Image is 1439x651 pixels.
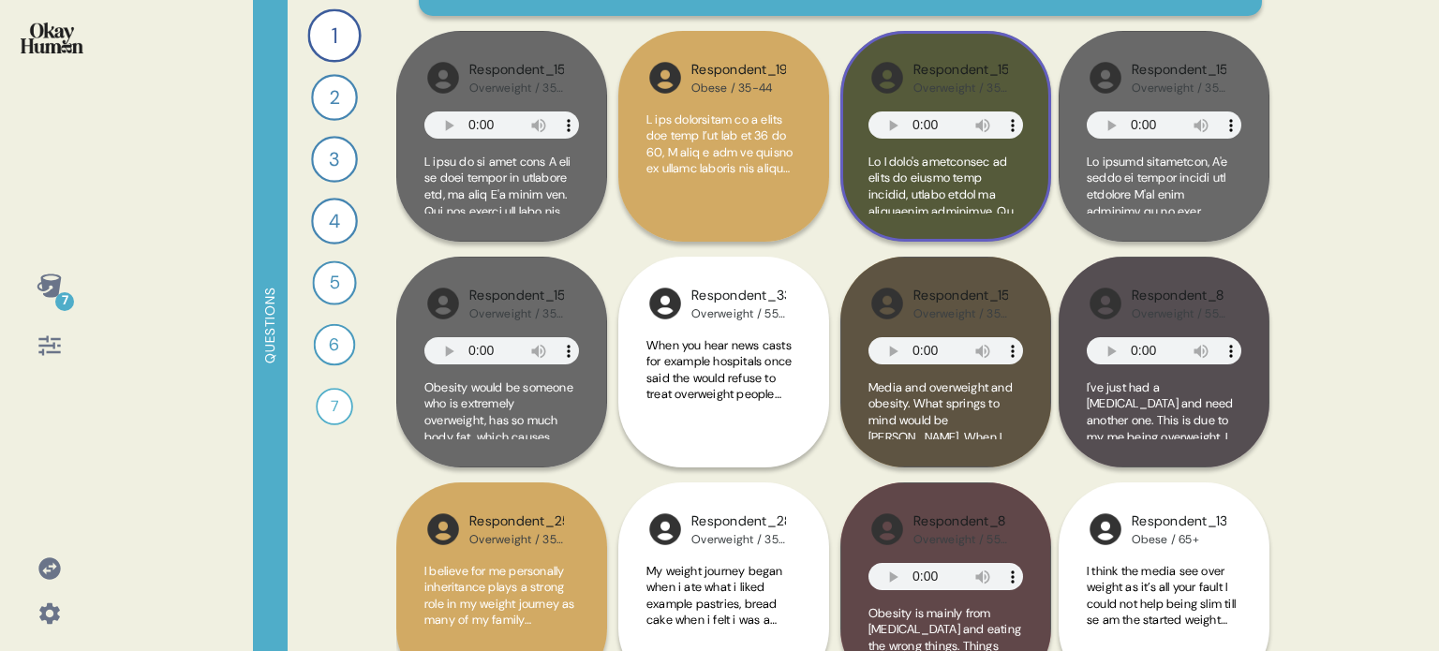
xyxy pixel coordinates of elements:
[1132,81,1226,96] div: Overweight / 35-44
[314,324,356,366] div: 6
[646,285,684,322] img: l1ibTKarBSWXLOhlfT5LxFP+OttMJpPJZDKZTCbz9PgHEggSPYjZSwEAAAAASUVORK5CYII=
[913,60,1008,81] div: Respondent_15
[691,81,786,96] div: Obese / 35-44
[469,511,564,532] div: Respondent_25
[691,60,786,81] div: Respondent_19
[1132,60,1226,81] div: Respondent_15
[55,292,74,311] div: 7
[311,74,358,121] div: 2
[691,306,786,321] div: Overweight / 55-64
[868,59,906,96] img: l1ibTKarBSWXLOhlfT5LxFP+OttMJpPJZDKZTCbz9PgHEggSPYjZSwEAAAAASUVORK5CYII=
[311,136,358,183] div: 3
[646,510,684,548] img: l1ibTKarBSWXLOhlfT5LxFP+OttMJpPJZDKZTCbz9PgHEggSPYjZSwEAAAAASUVORK5CYII=
[316,388,353,425] div: 7
[868,510,906,548] img: l1ibTKarBSWXLOhlfT5LxFP+OttMJpPJZDKZTCbz9PgHEggSPYjZSwEAAAAASUVORK5CYII=
[1087,285,1124,322] img: l1ibTKarBSWXLOhlfT5LxFP+OttMJpPJZDKZTCbz9PgHEggSPYjZSwEAAAAASUVORK5CYII=
[1132,532,1226,547] div: Obese / 65+
[913,532,1008,547] div: Overweight / 55-64
[913,286,1008,306] div: Respondent_15
[311,198,358,244] div: 4
[691,532,786,547] div: Overweight / 35-44
[21,22,83,53] img: okayhuman.3b1b6348.png
[691,286,786,306] div: Respondent_33
[307,8,361,62] div: 1
[469,60,564,81] div: Respondent_15
[1132,306,1226,321] div: Overweight / 55-64
[913,511,1008,532] div: Respondent_8
[1132,511,1226,532] div: Respondent_13
[1087,510,1124,548] img: l1ibTKarBSWXLOhlfT5LxFP+OttMJpPJZDKZTCbz9PgHEggSPYjZSwEAAAAASUVORK5CYII=
[469,81,564,96] div: Overweight / 35-44
[691,511,786,532] div: Respondent_28
[424,285,462,322] img: l1ibTKarBSWXLOhlfT5LxFP+OttMJpPJZDKZTCbz9PgHEggSPYjZSwEAAAAASUVORK5CYII=
[868,285,906,322] img: l1ibTKarBSWXLOhlfT5LxFP+OttMJpPJZDKZTCbz9PgHEggSPYjZSwEAAAAASUVORK5CYII=
[1132,286,1226,306] div: Respondent_8
[913,306,1008,321] div: Overweight / 35-44
[312,260,356,304] div: 5
[469,306,564,321] div: Overweight / 35-44
[469,286,564,306] div: Respondent_15
[469,532,564,547] div: Overweight / 35-44
[1087,59,1124,96] img: l1ibTKarBSWXLOhlfT5LxFP+OttMJpPJZDKZTCbz9PgHEggSPYjZSwEAAAAASUVORK5CYII=
[424,510,462,548] img: l1ibTKarBSWXLOhlfT5LxFP+OttMJpPJZDKZTCbz9PgHEggSPYjZSwEAAAAASUVORK5CYII=
[424,59,462,96] img: l1ibTKarBSWXLOhlfT5LxFP+OttMJpPJZDKZTCbz9PgHEggSPYjZSwEAAAAASUVORK5CYII=
[646,59,684,96] img: l1ibTKarBSWXLOhlfT5LxFP+OttMJpPJZDKZTCbz9PgHEggSPYjZSwEAAAAASUVORK5CYII=
[913,81,1008,96] div: Overweight / 35-44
